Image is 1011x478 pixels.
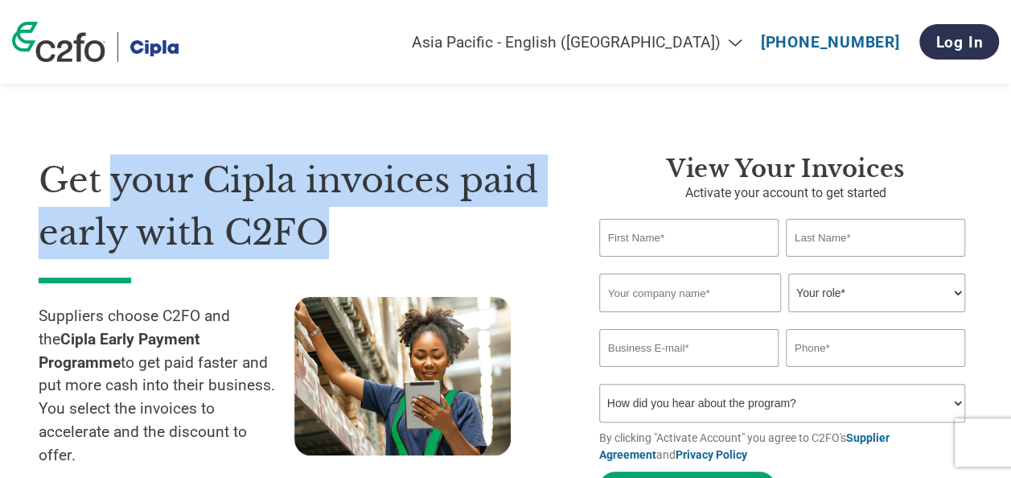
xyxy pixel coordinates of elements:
[599,183,972,203] p: Activate your account to get started
[786,369,965,377] div: Inavlid Phone Number
[599,430,972,464] p: By clicking "Activate Account" you agree to C2FO's and
[761,33,900,52] a: [PHONE_NUMBER]
[786,329,965,367] input: Phone*
[39,330,200,372] strong: Cipla Early Payment Programme
[599,258,779,267] div: Invalid first name or first name is too long
[599,155,972,183] h3: View your invoices
[294,297,511,455] img: supply chain worker
[676,448,747,461] a: Privacy Policy
[39,305,294,468] p: Suppliers choose C2FO and the to get paid faster and put more cash into their business. You selec...
[599,329,779,367] input: Invalid Email format
[12,22,105,62] img: c2fo logo
[599,314,965,323] div: Invalid company name or company name is too long
[919,24,999,60] a: Log In
[788,274,965,312] select: Title/Role
[599,274,781,312] input: Your company name*
[39,155,551,258] h1: Get your Cipla invoices paid early with C2FO
[130,32,179,62] img: Cipla
[599,369,779,377] div: Inavlid Email Address
[786,258,965,267] div: Invalid last name or last name is too long
[599,219,779,257] input: First Name*
[786,219,965,257] input: Last Name*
